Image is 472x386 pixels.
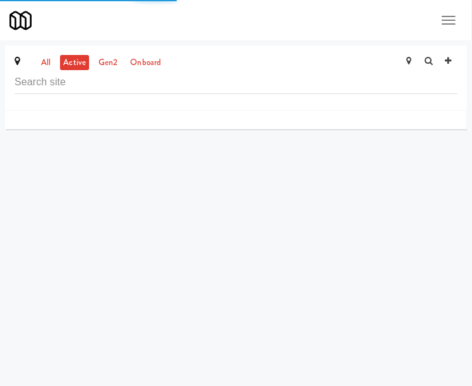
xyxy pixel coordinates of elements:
[38,55,54,71] a: all
[9,9,32,32] img: Micromart
[127,55,164,71] a: onboard
[60,55,89,71] a: active
[15,71,457,94] input: Search site
[95,55,121,71] a: gen2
